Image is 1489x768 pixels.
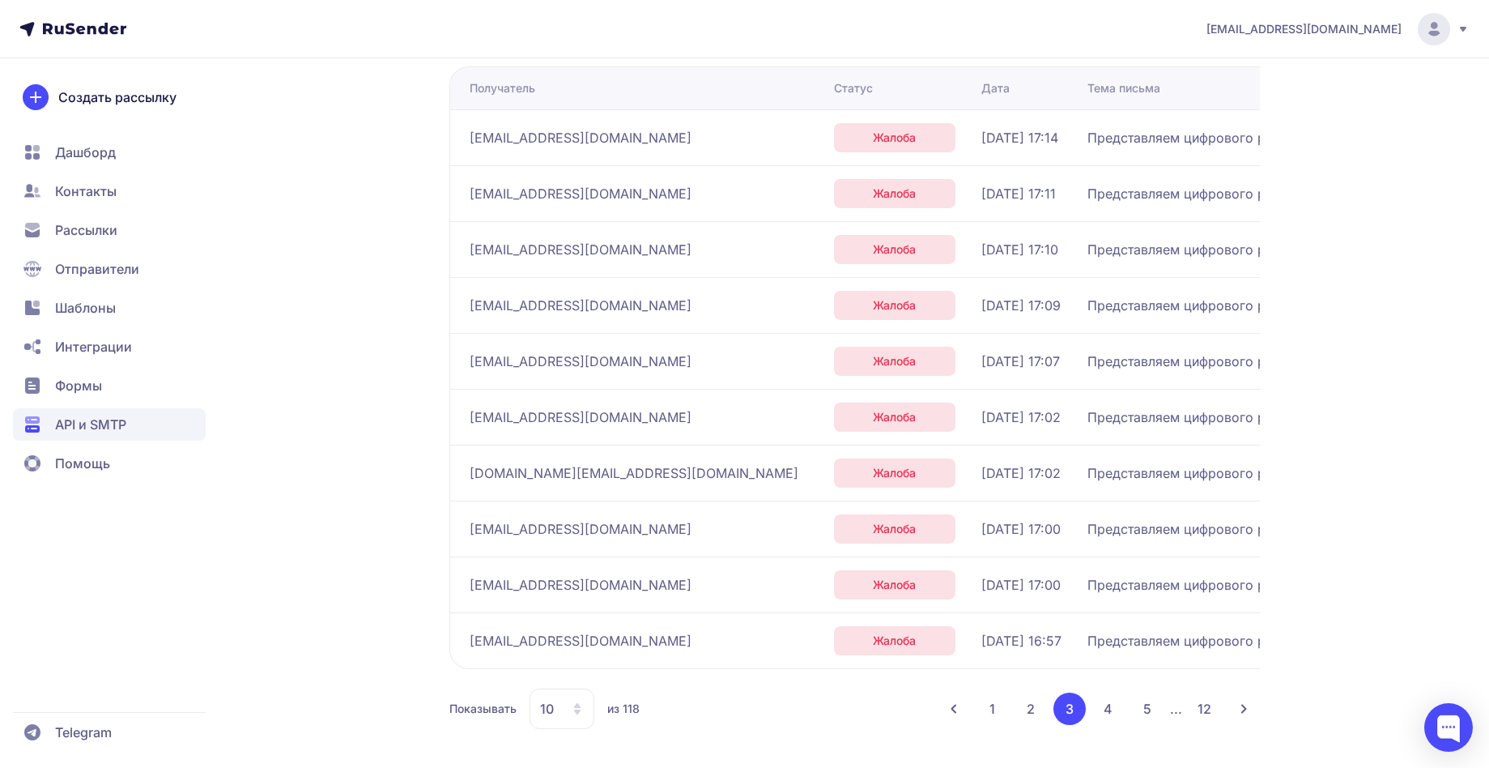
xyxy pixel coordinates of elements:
[981,463,1061,483] span: [DATE] 17:02
[1087,240,1365,259] span: Представляем цифрового работника Толю!
[1087,519,1365,539] span: Представляем цифрового работника Толю!
[873,409,916,425] span: Жалоба
[470,128,691,147] span: [EMAIL_ADDRESS][DOMAIN_NAME]
[470,519,691,539] span: [EMAIL_ADDRESS][DOMAIN_NAME]
[607,701,640,717] span: из 118
[873,297,916,314] span: Жалоба
[470,80,535,96] div: Получатель
[1087,463,1365,483] span: Представляем цифрового работника Толю!
[1087,407,1365,427] span: Представляем цифрового работника Толю!
[55,723,112,742] span: Telegram
[1087,352,1365,371] span: Представляем цифрового работника Толю!
[981,352,1060,371] span: [DATE] 17:07
[1092,693,1125,725] button: 4
[540,699,554,719] span: 10
[1087,575,1365,595] span: Представляем цифрового работника Толю!
[58,87,177,107] span: Создать рассылку
[873,633,916,649] span: Жалоба
[1131,693,1164,725] button: 5
[13,716,206,749] a: Telegram
[470,631,691,651] span: [EMAIL_ADDRESS][DOMAIN_NAME]
[1015,693,1047,725] button: 2
[1189,693,1221,725] button: 12
[470,352,691,371] span: [EMAIL_ADDRESS][DOMAIN_NAME]
[470,184,691,203] span: [EMAIL_ADDRESS][DOMAIN_NAME]
[449,701,517,717] span: Показывать
[873,130,916,146] span: Жалоба
[981,575,1061,595] span: [DATE] 17:00
[55,181,117,201] span: Контакты
[1087,631,1365,651] span: Представляем цифрового работника Толю!
[470,463,798,483] span: [DOMAIN_NAME][EMAIL_ADDRESS][DOMAIN_NAME]
[470,240,691,259] span: [EMAIL_ADDRESS][DOMAIN_NAME]
[1087,128,1365,147] span: Представляем цифрового работника Толю!
[873,465,916,481] span: Жалоба
[981,184,1056,203] span: [DATE] 17:11
[981,240,1058,259] span: [DATE] 17:10
[1053,693,1086,725] button: 3
[1087,184,1365,203] span: Представляем цифрового работника Толю!
[981,128,1058,147] span: [DATE] 17:14
[873,186,916,202] span: Жалоба
[873,577,916,593] span: Жалоба
[873,521,916,537] span: Жалоба
[55,454,110,473] span: Помощь
[981,407,1061,427] span: [DATE] 17:02
[981,631,1061,651] span: [DATE] 16:57
[55,143,116,162] span: Дашборд
[981,296,1061,315] span: [DATE] 17:09
[1087,296,1365,315] span: Представляем цифрового работника Толю!
[1170,701,1182,717] span: ...
[873,353,916,369] span: Жалоба
[55,376,102,395] span: Формы
[55,415,126,434] span: API и SMTP
[834,80,873,96] div: Статус
[1087,80,1160,96] div: Тема письма
[470,407,691,427] span: [EMAIL_ADDRESS][DOMAIN_NAME]
[55,298,116,318] span: Шаблоны
[470,575,691,595] span: [EMAIL_ADDRESS][DOMAIN_NAME]
[470,296,691,315] span: [EMAIL_ADDRESS][DOMAIN_NAME]
[55,259,139,279] span: Отправители
[981,519,1061,539] span: [DATE] 17:00
[873,241,916,258] span: Жалоба
[55,337,132,356] span: Интеграции
[1206,21,1402,37] span: [EMAIL_ADDRESS][DOMAIN_NAME]
[976,693,1008,725] button: 1
[55,220,117,240] span: Рассылки
[981,80,1010,96] div: Дата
